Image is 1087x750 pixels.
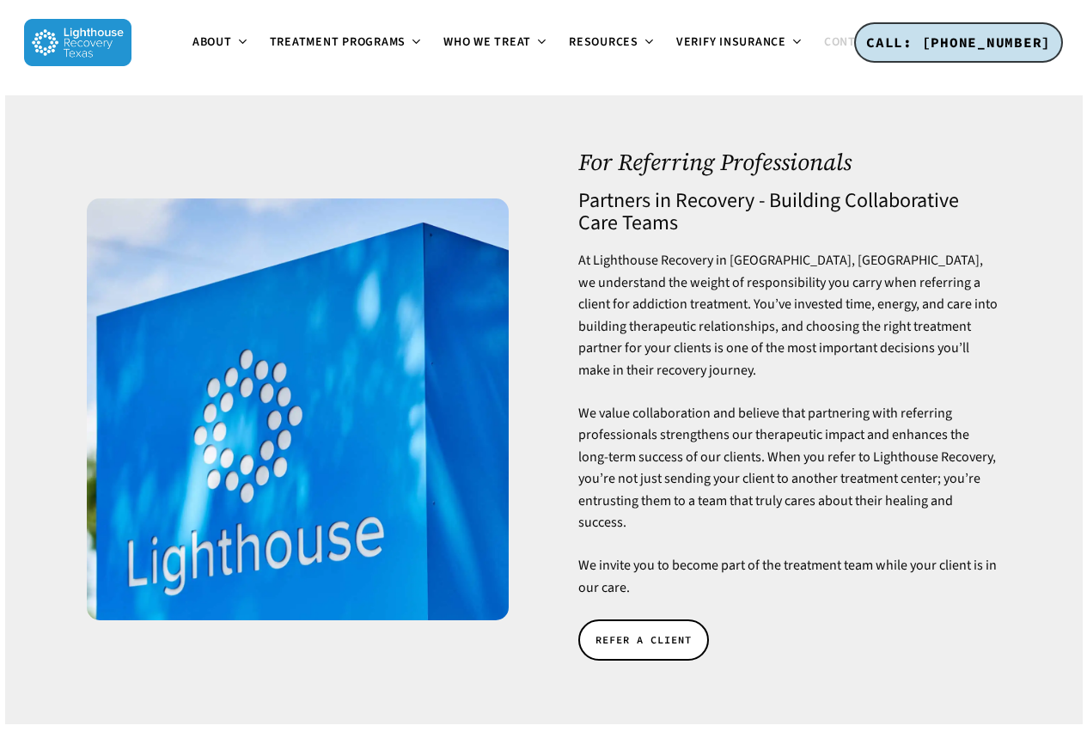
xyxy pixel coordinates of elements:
[559,36,666,50] a: Resources
[182,36,260,50] a: About
[578,404,996,533] span: We value collaboration and believe that partnering with referring professionals strengthens our t...
[676,34,786,51] span: Verify Insurance
[854,22,1063,64] a: CALL: [PHONE_NUMBER]
[260,36,434,50] a: Treatment Programs
[578,556,997,597] span: We invite you to become part of the treatment team while your client is in our care.
[824,34,877,51] span: Contact
[578,619,709,661] a: REFER A CLIENT
[578,149,1000,175] h1: For Referring Professionals
[192,34,232,51] span: About
[24,19,131,66] img: Lighthouse Recovery Texas
[569,34,638,51] span: Resources
[270,34,406,51] span: Treatment Programs
[666,36,814,50] a: Verify Insurance
[595,631,692,649] span: REFER A CLIENT
[443,34,531,51] span: Who We Treat
[578,251,998,380] span: At Lighthouse Recovery in [GEOGRAPHIC_DATA], [GEOGRAPHIC_DATA], we understand the weight of respo...
[866,34,1051,51] span: CALL: [PHONE_NUMBER]
[433,36,559,50] a: Who We Treat
[814,36,905,50] a: Contact
[578,190,1000,235] h4: Partners in Recovery - Building Collaborative Care Teams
